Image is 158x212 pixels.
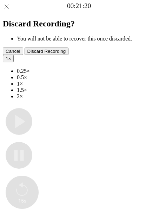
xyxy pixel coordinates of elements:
button: 1× [3,55,14,62]
li: You will not be able to recover this once discarded. [17,36,155,42]
li: 0.5× [17,74,155,81]
li: 1.5× [17,87,155,93]
span: 1 [6,56,8,61]
li: 1× [17,81,155,87]
button: Discard Recording [25,48,69,55]
a: 00:21:20 [67,2,91,10]
button: Cancel [3,48,23,55]
h2: Discard Recording? [3,19,155,29]
li: 0.25× [17,68,155,74]
li: 2× [17,93,155,100]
